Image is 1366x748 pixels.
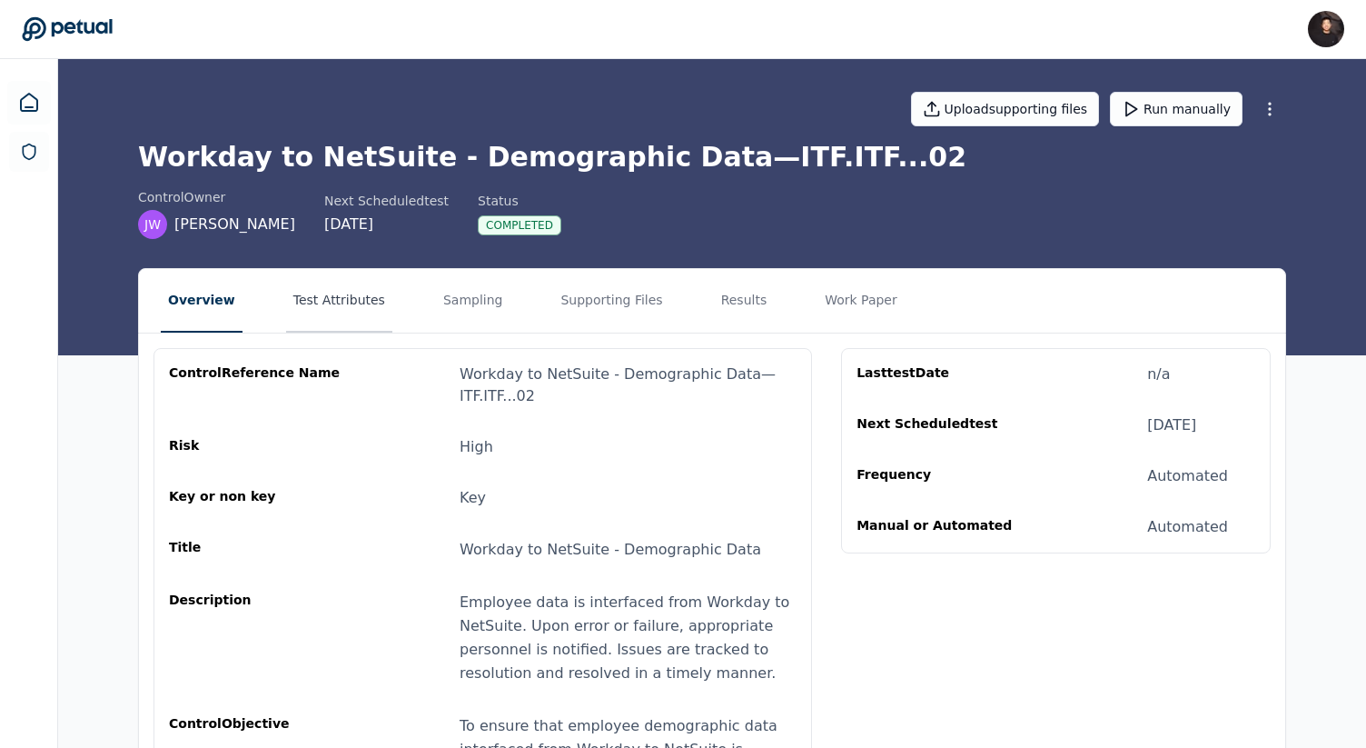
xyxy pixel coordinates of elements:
[169,364,343,407] div: control Reference Name
[460,487,486,509] div: Key
[1147,516,1228,538] div: Automated
[138,141,1286,174] h1: Workday to NetSuite - Demographic Data — ITF.ITF...02
[460,364,797,407] div: Workday to NetSuite - Demographic Data — ITF.ITF...02
[478,192,561,210] div: Status
[460,591,797,685] div: Employee data is interfaced from Workday to NetSuite. Upon error or failure, appropriate personne...
[714,269,775,333] button: Results
[478,215,561,235] div: Completed
[856,414,1031,436] div: Next Scheduled test
[1110,92,1242,126] button: Run manually
[9,132,49,172] a: SOC
[324,214,449,235] div: [DATE]
[817,269,905,333] button: Work Paper
[1308,11,1344,47] img: James Lee
[174,214,295,235] span: [PERSON_NAME]
[460,436,493,458] div: High
[169,538,343,562] div: Title
[856,465,1031,487] div: Frequency
[169,591,343,685] div: Description
[139,269,1285,333] nav: Tabs
[7,81,51,125] a: Dashboard
[22,16,113,42] a: Go to Dashboard
[144,215,161,234] span: JW
[553,269,669,333] button: Supporting Files
[324,192,449,210] div: Next Scheduled test
[1147,414,1196,436] div: [DATE]
[1147,465,1228,487] div: Automated
[856,516,1031,538] div: Manual or Automated
[460,541,761,558] span: Workday to NetSuite - Demographic Data
[138,188,295,206] div: control Owner
[169,487,343,509] div: Key or non key
[911,92,1100,126] button: Uploadsupporting files
[436,269,510,333] button: Sampling
[1147,364,1170,385] div: n/a
[856,364,1031,385] div: Last test Date
[169,436,343,458] div: Risk
[286,269,392,333] button: Test Attributes
[161,269,243,333] button: Overview
[1253,93,1286,125] button: More Options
